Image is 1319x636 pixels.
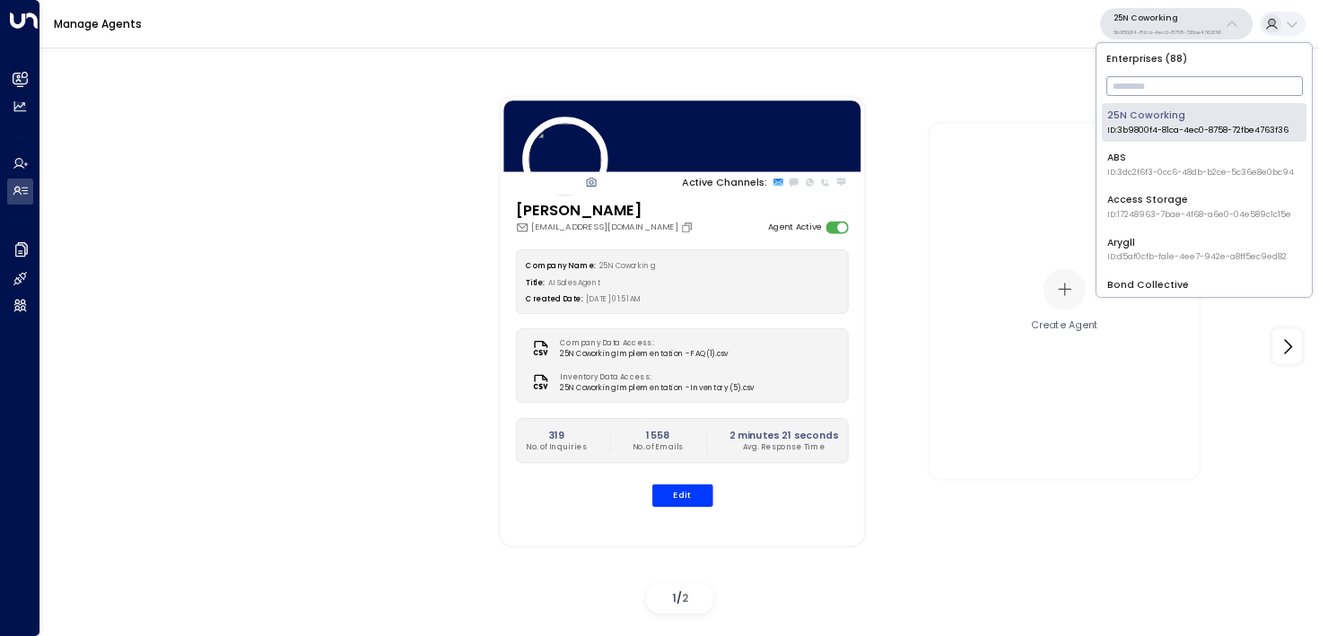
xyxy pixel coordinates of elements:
div: Arygll [1107,236,1287,264]
span: ID: 3b9800f4-81ca-4ec0-8758-72fbe4763f36 [1107,125,1288,137]
span: 2 [682,590,688,606]
p: No. of Inquiries [526,442,587,453]
button: 25N Coworking3b9800f4-81ca-4ec0-8758-72fbe4763f36 [1100,8,1253,39]
span: ID: 17248963-7bae-4f68-a6e0-04e589c1c15e [1107,209,1291,222]
label: Inventory Data Access: [560,372,747,383]
span: [DATE] 01:51 AM [586,294,642,304]
label: Company Name: [526,260,595,270]
p: No. of Emails [632,442,683,453]
div: ABS [1107,151,1294,179]
label: Created Date: [526,294,582,304]
span: ID: d5af0cfb-fa1e-4ee7-942e-a8ff5ec9ed82 [1107,251,1287,264]
div: [EMAIL_ADDRESS][DOMAIN_NAME] [515,221,696,233]
div: Bond Collective [1107,278,1297,306]
span: 1 [672,590,677,606]
button: Edit [651,484,712,507]
span: ID: 3dc2f6f3-0cc6-48db-b2ce-5c36e8e0bc94 [1107,167,1294,179]
h2: 319 [526,428,587,442]
span: 25N Coworking Implementation - FAQ (1).csv [560,349,728,360]
h2: 2 minutes 21 seconds [729,428,838,442]
p: Active Channels: [682,175,767,189]
label: Company Data Access: [560,338,721,349]
h2: 1558 [632,428,683,442]
div: 25N Coworking [1107,109,1288,136]
p: 3b9800f4-81ca-4ec0-8758-72fbe4763f36 [1114,29,1221,36]
label: Agent Active [767,221,820,233]
div: / [646,584,713,614]
p: 25N Coworking [1114,13,1221,23]
img: 84_headshot.jpg [521,117,607,202]
button: Copy [680,221,696,233]
span: 25N Coworking [598,260,654,270]
a: Manage Agents [54,16,142,31]
span: 25N Coworking Implementation - Inventory (5).csv [560,383,754,394]
p: Avg. Response Time [729,442,838,453]
p: Enterprises ( 88 ) [1102,48,1306,69]
label: Title: [526,277,545,287]
div: Create Agent [1031,318,1098,333]
span: AI Sales Agent [548,277,601,287]
h3: [PERSON_NAME] [515,199,696,221]
div: Access Storage [1107,193,1291,221]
